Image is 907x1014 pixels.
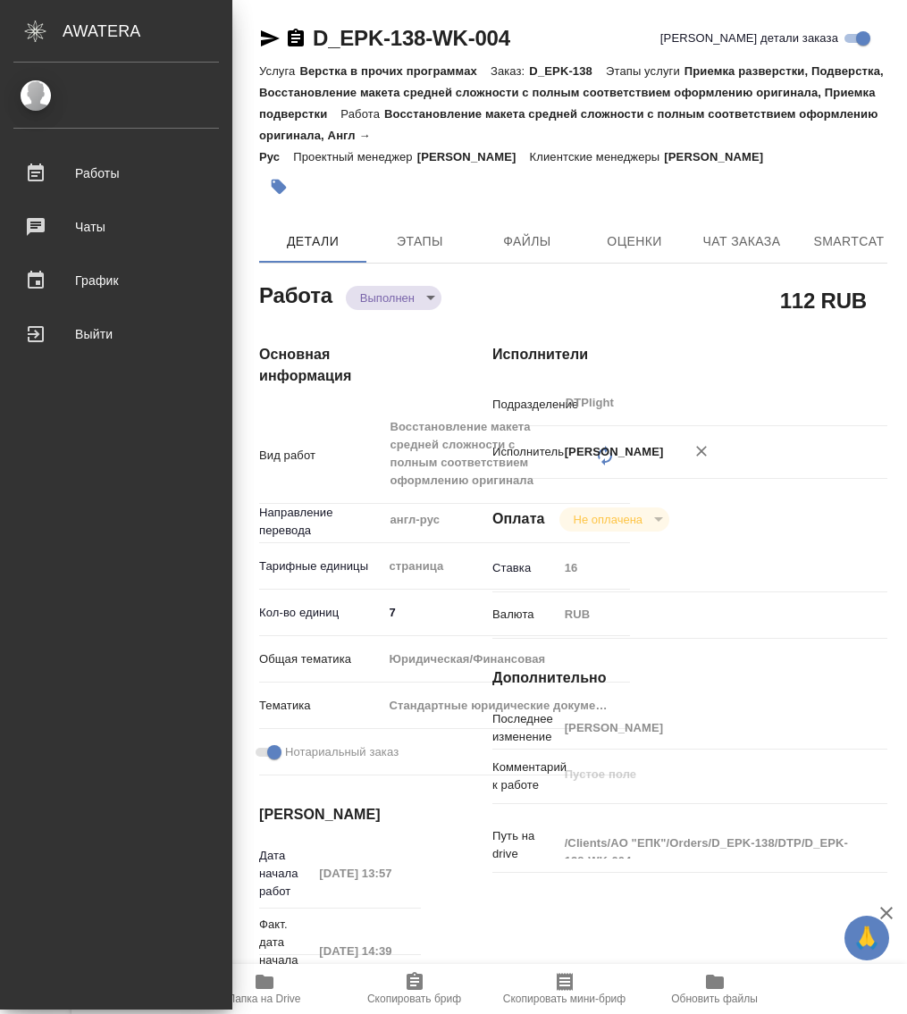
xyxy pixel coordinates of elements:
[13,160,219,187] div: Работы
[313,860,421,886] input: Пустое поле
[492,667,887,689] h4: Дополнительно
[699,230,785,253] span: Чат заказа
[558,715,855,741] input: Пустое поле
[4,312,228,356] a: Выйти
[259,28,281,49] button: Скопировать ссылку для ЯМессенджера
[640,964,790,1014] button: Обновить файлы
[259,650,382,668] p: Общая тематика
[259,557,382,575] p: Тарифные единицы
[355,290,420,306] button: Выполнен
[259,167,298,206] button: Добавить тэг
[491,64,529,78] p: Заказ:
[346,286,441,310] div: Выполнен
[259,344,421,387] h4: Основная информация
[313,26,510,50] a: D_EPK-138-WK-004
[503,993,626,1005] span: Скопировать мини-бриф
[13,214,219,240] div: Чаты
[558,828,855,859] textarea: /Clients/АО "ЕПК"/Orders/D_EPK-138/DTP/D_EPK-138-WK-004
[530,150,665,163] p: Клиентские менеджеры
[270,230,356,253] span: Детали
[490,964,640,1014] button: Скопировать мини-бриф
[558,555,855,581] input: Пустое поле
[259,697,382,715] p: Тематика
[844,916,889,960] button: 🙏
[671,993,758,1005] span: Обновить файлы
[606,64,684,78] p: Этапы услуги
[417,150,530,163] p: [PERSON_NAME]
[682,432,721,471] button: Удалить исполнителя
[4,258,228,303] a: График
[259,64,299,78] p: Услуга
[382,599,630,625] input: ✎ Введи что-нибудь
[4,205,228,249] a: Чаты
[4,151,228,196] a: Работы
[259,916,313,987] p: Факт. дата начала работ
[340,964,490,1014] button: Скопировать бриф
[558,443,664,461] p: [PERSON_NAME]
[492,710,558,746] p: Последнее изменение
[293,150,416,163] p: Проектный менеджер
[259,107,878,163] p: Восстановление макета средней сложности с полным соответствием оформлению оригинала, Англ → Рус
[780,285,867,315] h2: 112 RUB
[484,230,570,253] span: Файлы
[492,344,887,365] h4: Исполнители
[259,604,382,622] p: Кол-во единиц
[259,804,421,825] h4: [PERSON_NAME]
[660,29,838,47] span: [PERSON_NAME] детали заказа
[558,599,855,630] div: RUB
[382,691,630,721] div: Стандартные юридические документы, договоры, уставы
[806,230,892,253] span: SmartCat
[568,512,648,527] button: Не оплачена
[259,847,313,901] p: Дата начала работ
[377,230,463,253] span: Этапы
[259,64,884,121] p: Приемка разверстки, Подверстка, Восстановление макета средней сложности с полным соответствием оф...
[492,396,558,414] p: Подразделение
[299,64,491,78] p: Верстка в прочих программах
[852,919,882,957] span: 🙏
[313,938,421,964] input: Пустое поле
[367,993,461,1005] span: Скопировать бриф
[259,447,382,465] p: Вид работ
[259,504,382,540] p: Направление перевода
[228,993,301,1005] span: Папка на Drive
[492,827,558,863] p: Путь на drive
[592,230,677,253] span: Оценки
[340,107,384,121] p: Работа
[189,964,340,1014] button: Папка на Drive
[285,28,307,49] button: Скопировать ссылку
[664,150,777,163] p: [PERSON_NAME]
[13,267,219,294] div: График
[382,644,630,675] div: Юридическая/Финансовая
[63,13,232,49] div: AWATERA
[13,321,219,348] div: Выйти
[259,278,332,310] h2: Работа
[492,758,558,794] p: Комментарий к работе
[529,64,606,78] p: D_EPK-138
[559,507,669,532] div: Выполнен
[382,551,630,582] div: страница
[285,743,399,761] span: Нотариальный заказ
